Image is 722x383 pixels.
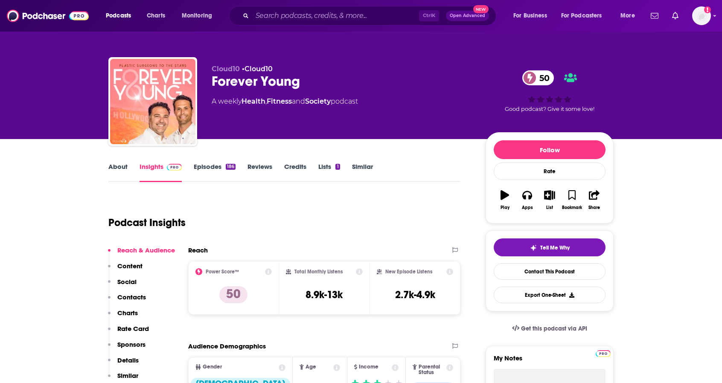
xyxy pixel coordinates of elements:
[620,10,635,22] span: More
[141,9,170,23] a: Charts
[531,70,554,85] span: 50
[292,97,305,105] span: and
[473,5,489,13] span: New
[501,205,509,210] div: Play
[194,162,236,182] a: Episodes186
[669,9,682,23] a: Show notifications dropdown
[494,287,606,303] button: Export One-Sheet
[556,9,614,23] button: open menu
[117,246,175,254] p: Reach & Audience
[294,269,343,275] h2: Total Monthly Listens
[108,293,146,309] button: Contacts
[242,97,265,105] a: Health
[245,65,273,73] a: Cloud10
[203,364,222,370] span: Gender
[188,246,208,254] h2: Reach
[252,9,419,23] input: Search podcasts, credits, & more...
[486,65,614,118] div: 50Good podcast? Give it some love!
[108,356,139,372] button: Details
[692,6,711,25] img: User Profile
[108,262,143,278] button: Content
[704,6,711,13] svg: Add a profile image
[692,6,711,25] span: Logged in as megcassidy
[352,162,373,182] a: Similar
[513,10,547,22] span: For Business
[419,364,445,375] span: Parental Status
[494,354,606,369] label: My Notes
[596,350,611,357] img: Podchaser Pro
[219,286,247,303] p: 50
[562,205,582,210] div: Bookmark
[167,164,182,171] img: Podchaser Pro
[176,9,223,23] button: open menu
[614,9,646,23] button: open menu
[305,97,331,105] a: Society
[522,205,533,210] div: Apps
[117,371,138,380] p: Similar
[265,97,267,105] span: ,
[540,244,570,251] span: Tell Me Why
[596,349,611,357] a: Pro website
[546,205,553,210] div: List
[505,318,594,339] a: Get this podcast via API
[206,269,239,275] h2: Power Score™
[108,340,146,356] button: Sponsors
[494,185,516,215] button: Play
[318,162,340,182] a: Lists1
[108,216,186,229] h1: Podcast Insights
[110,59,195,144] img: Forever Young
[494,162,606,180] div: Rate
[395,288,435,301] h3: 2.7k-4.9k
[7,8,89,24] img: Podchaser - Follow, Share and Rate Podcasts
[359,364,378,370] span: Income
[583,185,606,215] button: Share
[530,244,537,251] img: tell me why sparkle
[117,278,137,286] p: Social
[108,325,149,340] button: Rate Card
[588,205,600,210] div: Share
[284,162,306,182] a: Credits
[446,11,489,21] button: Open AdvancedNew
[561,185,583,215] button: Bookmark
[237,6,504,26] div: Search podcasts, credits, & more...
[505,106,594,112] span: Good podcast? Give it some love!
[692,6,711,25] button: Show profile menu
[494,263,606,280] a: Contact This Podcast
[182,10,212,22] span: Monitoring
[108,246,175,262] button: Reach & Audience
[140,162,182,182] a: InsightsPodchaser Pro
[522,70,554,85] a: 50
[306,288,343,301] h3: 8.9k-13k
[188,342,266,350] h2: Audience Demographics
[117,340,146,348] p: Sponsors
[117,309,138,317] p: Charts
[100,9,142,23] button: open menu
[335,164,340,170] div: 1
[247,162,272,182] a: Reviews
[419,10,439,21] span: Ctrl K
[106,10,131,22] span: Podcasts
[117,325,149,333] p: Rate Card
[539,185,561,215] button: List
[212,96,358,107] div: A weekly podcast
[507,9,558,23] button: open menu
[242,65,273,73] span: •
[212,65,240,73] span: Cloud10
[147,10,165,22] span: Charts
[117,293,146,301] p: Contacts
[450,14,485,18] span: Open Advanced
[267,97,292,105] a: Fitness
[516,185,538,215] button: Apps
[494,238,606,256] button: tell me why sparkleTell Me Why
[117,356,139,364] p: Details
[561,10,602,22] span: For Podcasters
[385,269,432,275] h2: New Episode Listens
[108,309,138,325] button: Charts
[306,364,316,370] span: Age
[117,262,143,270] p: Content
[521,325,587,332] span: Get this podcast via API
[226,164,236,170] div: 186
[494,140,606,159] button: Follow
